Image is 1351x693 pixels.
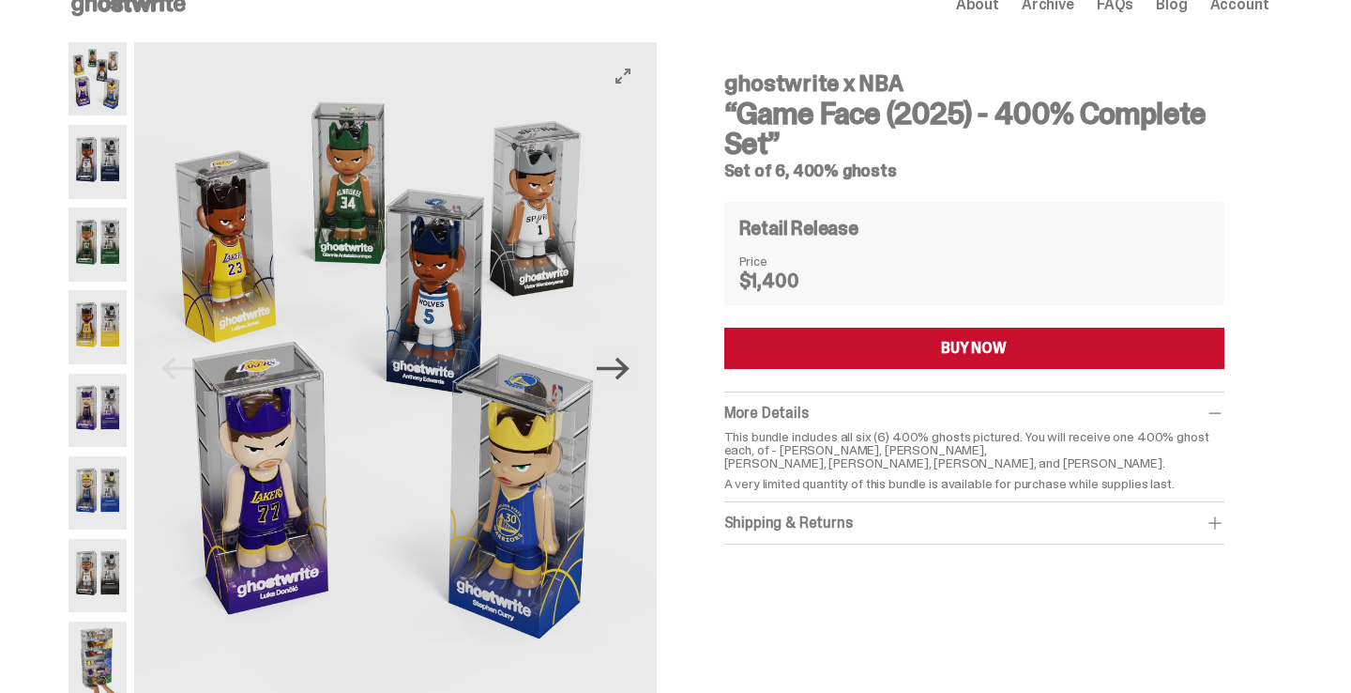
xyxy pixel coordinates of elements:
img: NBA-400-HG-Steph.png [68,456,128,530]
img: NBA-400-HG%20Bron.png [68,290,128,363]
dt: Price [739,254,833,268]
div: Shipping & Returns [724,514,1224,532]
button: View full-screen [612,65,634,87]
h5: Set of 6, 400% ghosts [724,162,1224,179]
img: NBA-400-HG-Giannis.png [68,208,128,281]
p: A very limited quantity of this bundle is available for purchase while supplies last. [724,477,1224,490]
button: BUY NOW [724,328,1224,369]
span: More Details [724,403,809,423]
img: NBA-400-HG-Luka.png [68,374,128,447]
h3: “Game Face (2025) - 400% Complete Set” [724,99,1224,159]
button: Next [593,348,634,390]
dd: $1,400 [739,271,833,290]
img: NBA-400-HG-Wemby.png [68,539,128,612]
img: NBA-400-HG-Ant.png [68,125,128,198]
div: BUY NOW [941,341,1007,356]
p: This bundle includes all six (6) 400% ghosts pictured. You will receive one 400% ghost each, of -... [724,430,1224,470]
h4: ghostwrite x NBA [724,72,1224,95]
img: NBA-400-HG-Main.png [68,42,128,115]
h4: Retail Release [739,219,858,238]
